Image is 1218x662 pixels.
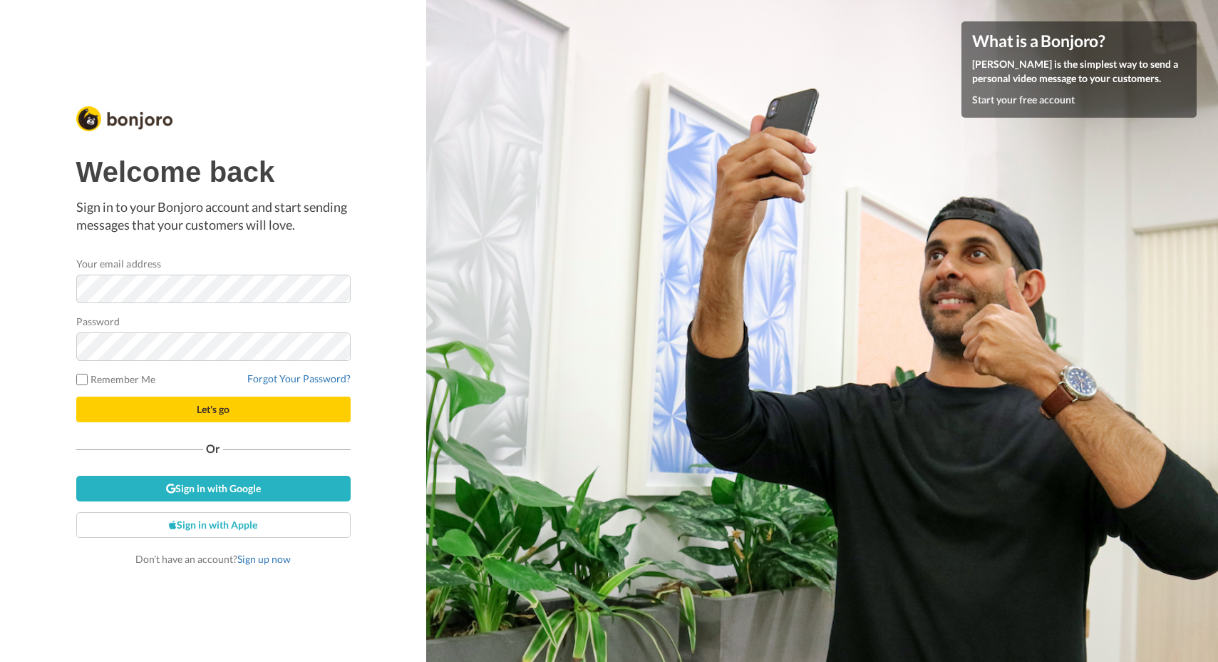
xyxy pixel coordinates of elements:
a: Forgot Your Password? [247,372,351,385]
h4: What is a Bonjoro? [972,32,1186,50]
a: Sign in with Google [76,476,351,501]
input: Remember Me [76,374,88,385]
a: Sign in with Apple [76,512,351,538]
span: Don’t have an account? [135,553,291,565]
label: Password [76,314,120,329]
p: Sign in to your Bonjoro account and start sending messages that your customers will love. [76,198,351,235]
button: Let's go [76,397,351,422]
p: [PERSON_NAME] is the simplest way to send a personal video message to your customers. [972,57,1186,86]
h1: Welcome back [76,156,351,188]
span: Or [203,444,223,454]
label: Your email address [76,256,161,271]
span: Let's go [197,403,229,415]
a: Start your free account [972,93,1075,106]
a: Sign up now [237,553,291,565]
label: Remember Me [76,372,156,387]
